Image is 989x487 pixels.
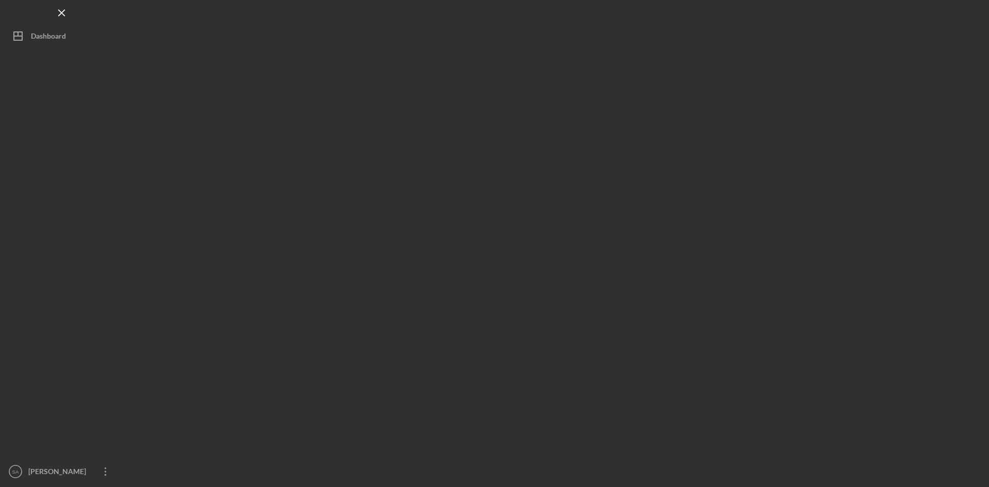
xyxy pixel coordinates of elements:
[26,461,93,484] div: [PERSON_NAME]
[5,461,118,482] button: SA[PERSON_NAME]
[5,26,118,46] button: Dashboard
[12,469,19,475] text: SA
[31,26,66,49] div: Dashboard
